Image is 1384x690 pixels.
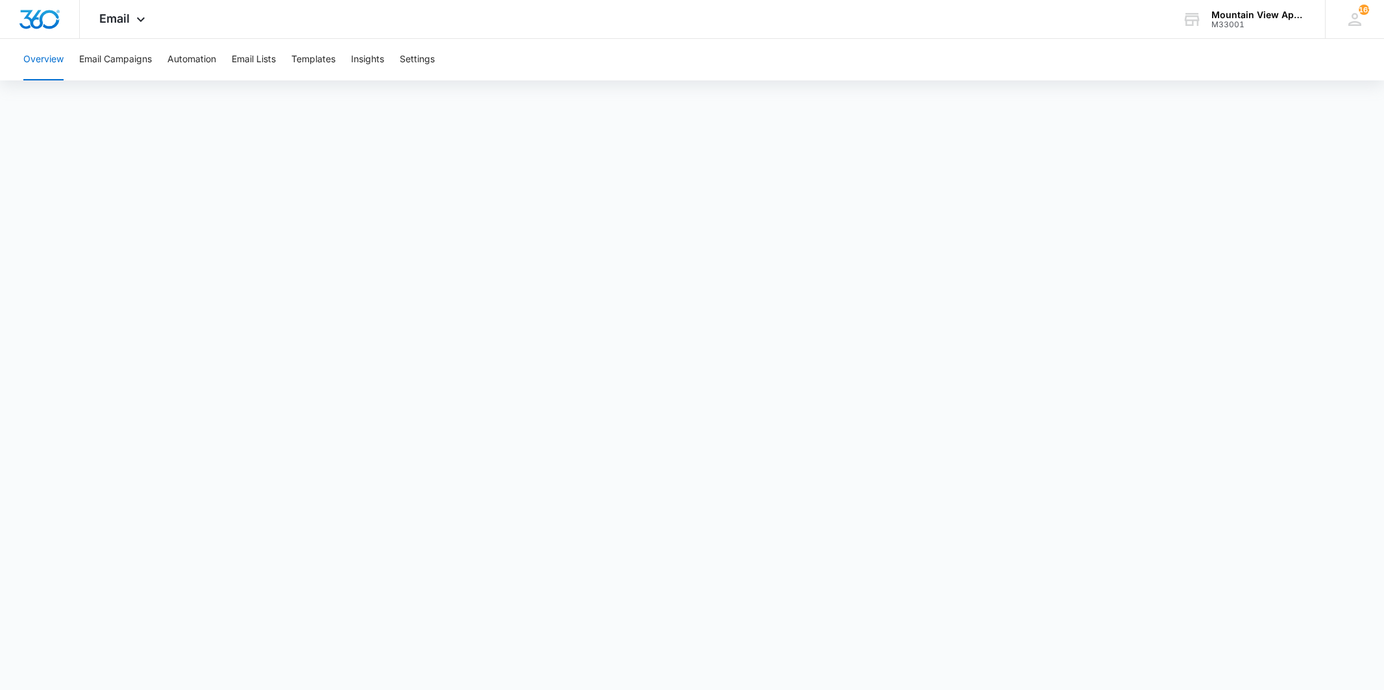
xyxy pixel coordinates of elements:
button: Email Lists [232,39,276,80]
button: Settings [400,39,435,80]
button: Automation [167,39,216,80]
button: Overview [23,39,64,80]
div: account name [1211,10,1306,20]
button: Templates [291,39,335,80]
div: notifications count [1359,5,1369,15]
button: Insights [351,39,384,80]
span: Email [99,12,130,25]
span: 162 [1359,5,1369,15]
div: account id [1211,20,1306,29]
button: Email Campaigns [79,39,152,80]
